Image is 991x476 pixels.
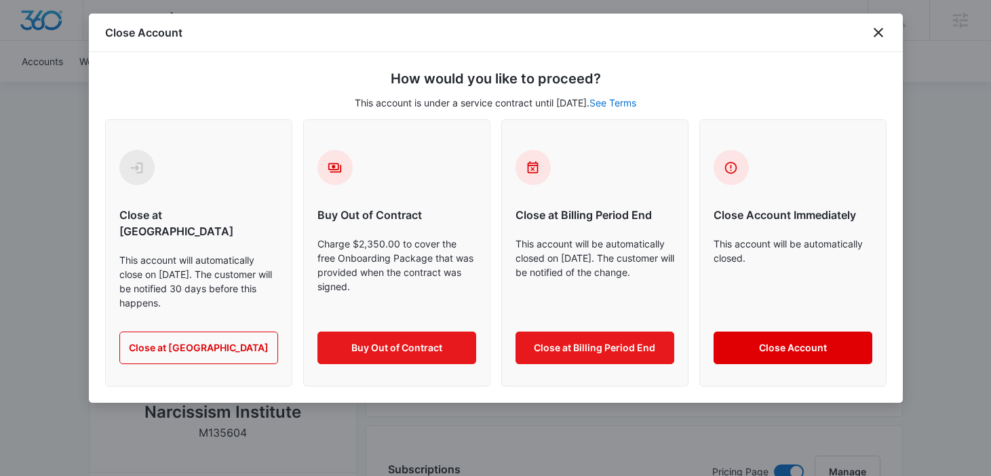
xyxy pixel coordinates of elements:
[37,79,47,90] img: tab_domain_overview_orange.svg
[38,22,66,33] div: v 4.0.25
[317,207,476,223] h6: Buy Out of Contract
[105,68,887,89] h5: How would you like to proceed?
[119,253,278,310] p: This account will automatically close on [DATE]. The customer will be notified 30 days before thi...
[135,79,146,90] img: tab_keywords_by_traffic_grey.svg
[516,237,674,310] p: This account will be automatically closed on [DATE]. The customer will be notified of the change.
[317,332,476,364] button: Buy Out of Contract
[52,80,121,89] div: Domain Overview
[714,207,872,223] h6: Close Account Immediately
[589,97,636,108] a: See Terms
[714,237,872,310] p: This account will be automatically closed.
[870,24,887,41] button: close
[516,332,674,364] button: Close at Billing Period End
[105,96,887,110] p: This account is under a service contract until [DATE].
[105,24,182,41] h1: Close Account
[119,207,278,239] h6: Close at [GEOGRAPHIC_DATA]
[317,237,476,310] p: Charge $2,350.00 to cover the free Onboarding Package that was provided when the contract was sig...
[516,207,674,223] h6: Close at Billing Period End
[119,332,278,364] button: Close at [GEOGRAPHIC_DATA]
[150,80,229,89] div: Keywords by Traffic
[22,22,33,33] img: logo_orange.svg
[714,332,872,364] button: Close Account
[35,35,149,46] div: Domain: [DOMAIN_NAME]
[22,35,33,46] img: website_grey.svg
